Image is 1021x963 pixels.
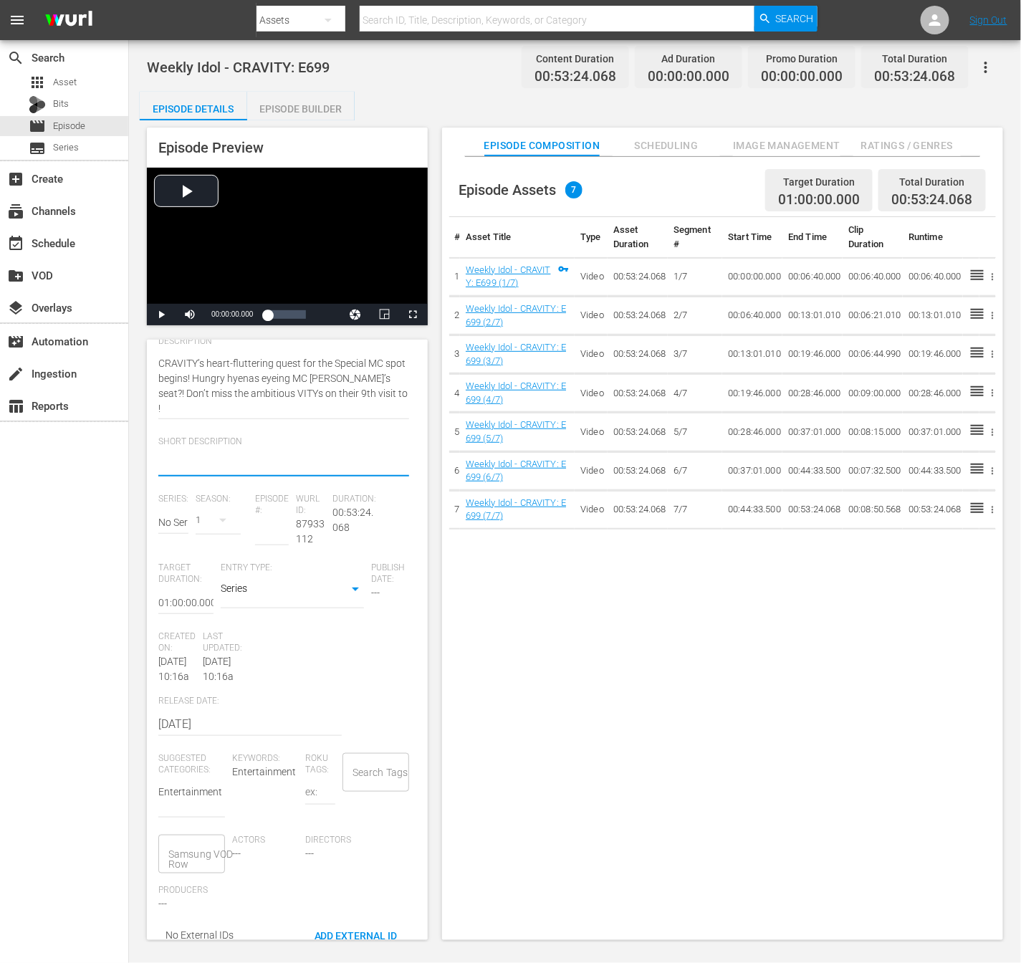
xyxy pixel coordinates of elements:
[449,217,460,258] th: #
[778,172,860,192] div: Target Duration
[342,304,370,325] button: Jump To Time
[668,490,722,529] td: 7/7
[158,631,196,654] span: Created On:
[843,413,903,451] td: 00:08:15.000
[466,303,566,327] a: Weekly Idol - CRAVITY: E699 (2/7)
[608,257,668,296] td: 00:53:24.068
[754,6,818,32] button: Search
[7,300,24,317] span: Overlays
[158,898,167,909] span: ---
[565,181,583,198] span: 7
[29,118,46,135] span: Episode
[575,451,608,490] td: Video
[158,436,409,448] span: Short Description
[158,885,225,896] span: Producers
[843,257,903,296] td: 00:06:40.000
[484,137,600,155] span: Episode Composition
[668,451,722,490] td: 6/7
[722,413,782,451] td: 00:28:46.000
[140,92,247,120] button: Episode Details
[158,696,342,707] span: Release Date:
[874,49,956,69] div: Total Duration
[267,310,305,319] div: Progress Bar
[449,335,460,374] td: 3
[7,235,24,252] span: Schedule
[449,296,460,335] td: 2
[843,451,903,490] td: 00:07:32.500
[608,413,668,451] td: 00:53:24.068
[371,587,380,598] span: ---
[903,296,963,335] td: 00:13:01.010
[305,835,372,846] span: Directors
[53,119,85,133] span: Episode
[158,356,409,416] textarea: CRAVITY’s heart-fluttering quest for the Special MC spot begins! Hungry hyenas eyeing MC [PERSON_...
[29,96,46,113] div: Bits
[466,459,566,483] a: Weekly Idol - CRAVITY: E699 (6/7)
[843,217,903,258] th: Clip Duration
[535,69,616,85] span: 00:53:24.068
[449,257,460,296] td: 1
[247,92,355,126] div: Episode Builder
[668,413,722,451] td: 5/7
[449,451,460,490] td: 6
[158,656,189,682] span: [DATE] 10:16a
[147,168,428,325] div: Video Player
[903,257,963,296] td: 00:06:40.000
[722,374,782,413] td: 00:19:46.000
[34,4,103,37] img: ans4CAIJ8jUAAAAAAAAAAAAAAAAAAAAAAAAgQb4GAAAAAAAAAAAAAAAAAAAAAAAAJMjXAAAAAAAAAAAAAAAAAAAAAAAAgAT5G...
[29,140,46,157] span: Series
[158,562,214,585] span: Target Duration:
[255,494,289,517] span: Episode #:
[7,203,24,220] span: Channels
[608,335,668,374] td: 00:53:24.068
[722,217,782,258] th: Start Time
[449,374,460,413] td: 4
[196,494,248,505] span: Season:
[53,75,77,90] span: Asset
[608,451,668,490] td: 00:53:24.068
[903,451,963,490] td: 00:44:33.500
[722,490,782,529] td: 00:44:33.500
[211,310,253,318] span: 00:00:00.000
[332,494,376,505] span: Duration:
[460,217,575,258] th: Asset Title
[782,217,843,258] th: End Time
[466,264,551,289] a: Weekly Idol - CRAVITY: E699 (1/7)
[761,49,843,69] div: Promo Duration
[232,848,241,859] span: ---
[782,490,843,529] td: 00:53:24.068
[722,296,782,335] td: 00:06:40.000
[158,336,409,348] span: Description
[903,217,963,258] th: Runtime
[575,374,608,413] td: Video
[903,490,963,529] td: 00:53:24.068
[648,69,729,85] span: 00:00:00.000
[668,335,722,374] td: 3/7
[575,296,608,335] td: Video
[449,413,460,451] td: 5
[733,137,840,155] span: Image Management
[761,69,843,85] span: 00:00:00.000
[782,296,843,335] td: 00:13:01.010
[176,304,204,325] button: Mute
[903,413,963,451] td: 00:37:01.000
[158,753,225,776] span: Suggested Categories:
[147,59,330,76] span: Weekly Idol - CRAVITY: E699
[158,494,188,505] span: Series:
[575,490,608,529] td: Video
[575,413,608,451] td: Video
[668,374,722,413] td: 4/7
[296,518,325,545] span: 87933112
[7,49,24,67] span: Search
[370,304,399,325] button: Picture-in-Picture
[903,374,963,413] td: 00:28:46.000
[466,380,566,405] a: Weekly Idol - CRAVITY: E699 (4/7)
[782,374,843,413] td: 00:28:46.000
[843,296,903,335] td: 00:06:21.010
[203,656,234,682] span: [DATE] 10:16a
[575,217,608,258] th: Type
[232,766,296,777] span: Entertainment
[903,335,963,374] td: 00:19:46.000
[668,257,722,296] td: 1/7
[782,413,843,451] td: 00:37:01.000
